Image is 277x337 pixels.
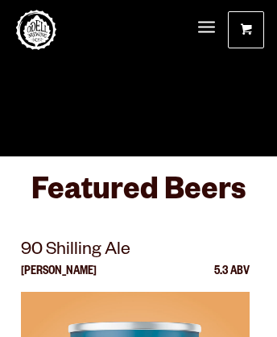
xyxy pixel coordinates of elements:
a: Odell Home [16,10,56,50]
a: Menu [198,11,215,45]
p: 5.3 ABV [214,266,250,292]
p: 90 Shilling Ale [21,237,250,266]
p: [PERSON_NAME] [21,266,97,292]
h3: Featured Beers [21,173,256,222]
